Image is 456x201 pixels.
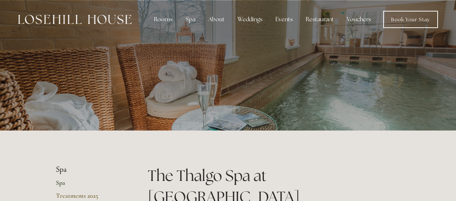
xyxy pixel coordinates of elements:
div: Spa [180,12,201,27]
img: Losehill House [18,15,132,24]
a: Spa [56,179,125,192]
div: Rooms [148,12,178,27]
a: Book Your Stay [383,11,438,28]
div: Weddings [232,12,268,27]
li: Spa [56,165,125,174]
div: Events [270,12,298,27]
div: Restaurant [300,12,340,27]
div: About [203,12,230,27]
a: Vouchers [341,12,377,27]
